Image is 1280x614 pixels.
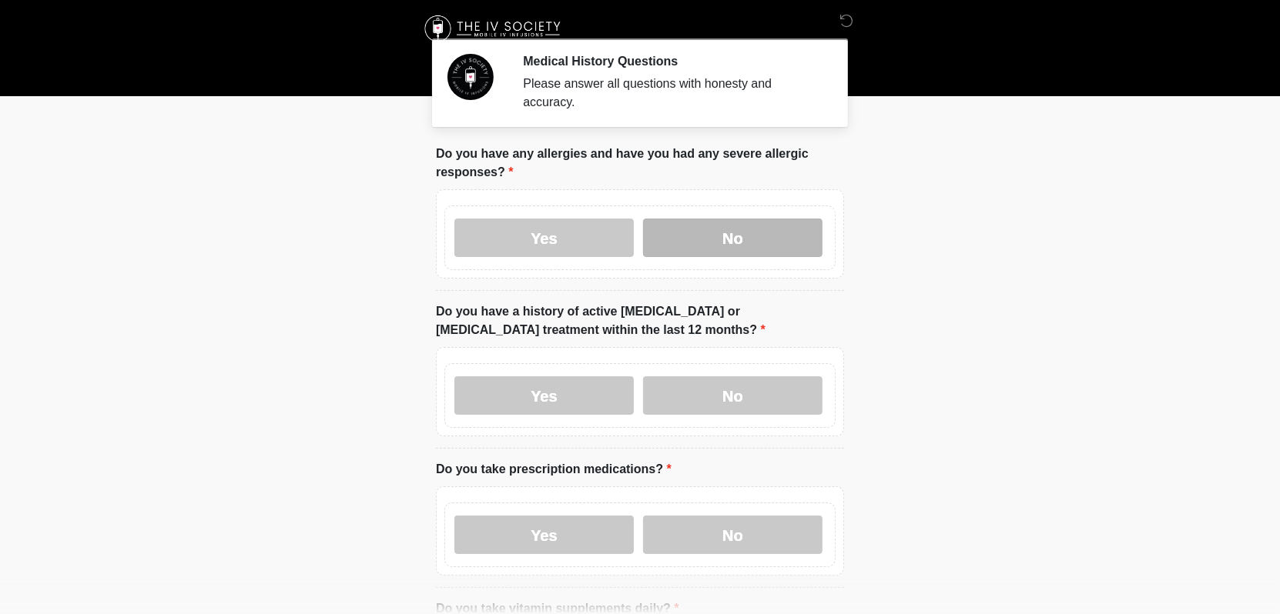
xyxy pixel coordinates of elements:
label: Yes [454,516,634,554]
label: Yes [454,376,634,415]
label: No [643,376,823,415]
div: Please answer all questions with honesty and accuracy. [523,75,821,112]
label: Do you have any allergies and have you had any severe allergic responses? [436,145,844,182]
img: Agent Avatar [447,54,494,100]
label: No [643,219,823,257]
label: Yes [454,219,634,257]
label: Do you take prescription medications? [436,460,672,479]
img: The IV Society Logo [421,12,568,46]
label: Do you have a history of active [MEDICAL_DATA] or [MEDICAL_DATA] treatment within the last 12 mon... [436,302,844,339]
h2: Medical History Questions [523,54,821,68]
label: No [643,516,823,554]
